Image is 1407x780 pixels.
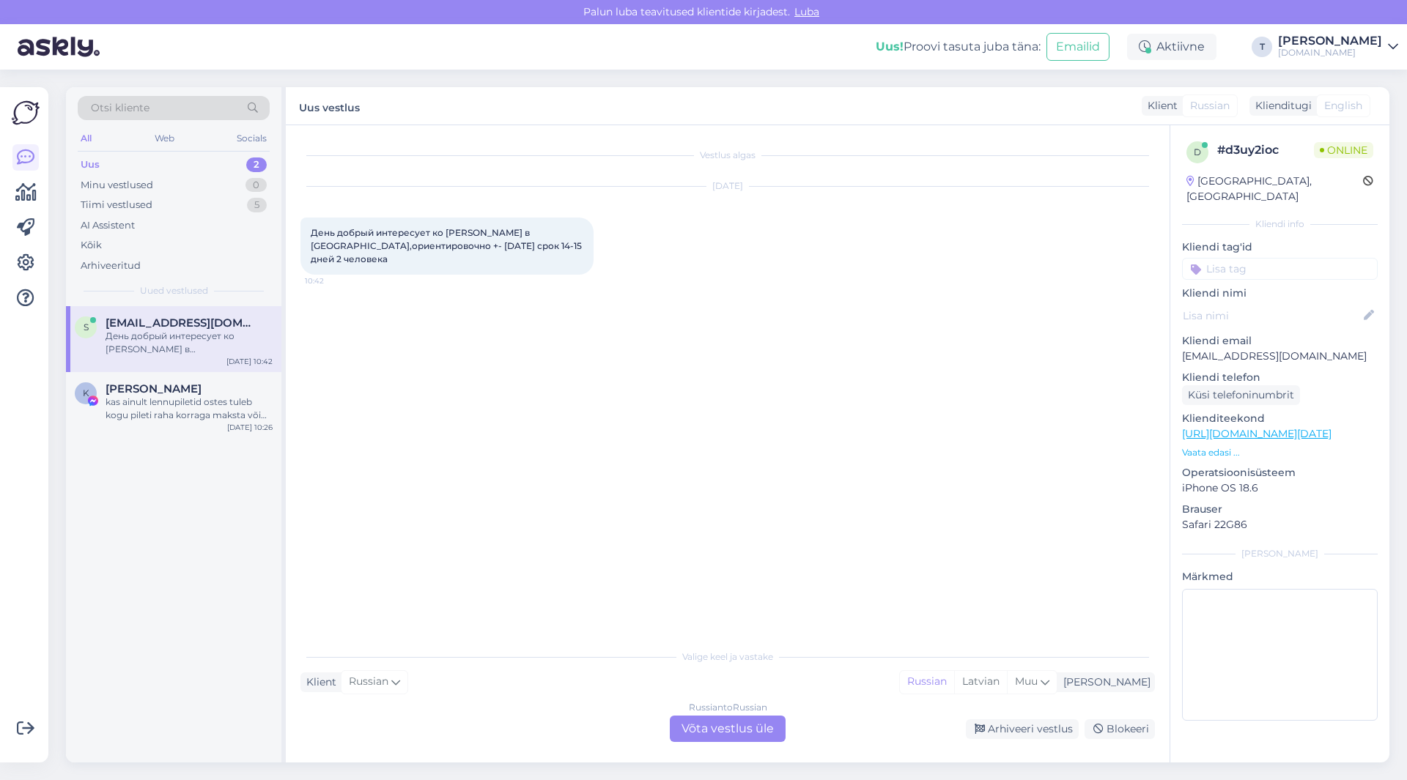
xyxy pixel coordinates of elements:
button: Emailid [1046,33,1109,61]
div: [PERSON_NAME] [1057,675,1151,690]
div: kas ainult lennupiletid ostes tuleb kogu pileti raha korraga maksta või kehtib ka see 15% algselt... [106,395,273,422]
div: Klient [1142,98,1178,114]
div: Võta vestlus üle [670,716,786,742]
div: Web [152,129,177,148]
div: [DOMAIN_NAME] [1278,47,1382,59]
div: [GEOGRAPHIC_DATA], [GEOGRAPHIC_DATA] [1186,174,1363,204]
div: Russian [900,671,954,693]
span: Kristi Tohvri [106,382,202,395]
div: # d3uy2ioc [1217,141,1314,159]
div: Latvian [954,671,1007,693]
div: Arhiveeri vestlus [966,719,1079,739]
div: Minu vestlused [81,178,153,193]
span: Otsi kliente [91,100,149,116]
div: Kliendi info [1182,218,1378,231]
p: [EMAIL_ADDRESS][DOMAIN_NAME] [1182,349,1378,364]
div: Aktiivne [1127,34,1216,60]
input: Lisa nimi [1183,308,1361,324]
span: День добрый интересует ко [PERSON_NAME] в [GEOGRAPHIC_DATA],ориентировочно +- [DATE] срок 14-15 д... [311,227,584,264]
div: Arhiveeritud [81,259,141,273]
span: Russian [1190,98,1230,114]
div: Klient [300,675,336,690]
div: 0 [245,178,267,193]
span: Luba [790,5,824,18]
span: English [1324,98,1362,114]
input: Lisa tag [1182,258,1378,280]
span: Muu [1015,675,1038,688]
p: Klienditeekond [1182,411,1378,426]
div: Uus [81,157,100,172]
p: Vaata edasi ... [1182,446,1378,459]
span: d [1194,146,1201,157]
p: Kliendi nimi [1182,286,1378,301]
div: Russian to Russian [689,701,767,714]
div: Proovi tasuta juba täna: [876,38,1041,56]
div: [DATE] 10:42 [226,356,273,367]
p: Kliendi telefon [1182,370,1378,385]
div: Valige keel ja vastake [300,650,1155,664]
span: serziik198@gmail.com [106,316,258,330]
a: [PERSON_NAME][DOMAIN_NAME] [1278,35,1398,59]
div: Vestlus algas [300,149,1155,162]
div: Tiimi vestlused [81,198,152,212]
div: День добрый интересует ко [PERSON_NAME] в [GEOGRAPHIC_DATA],ориентировочно +- [DATE] срок 14-15 д... [106,330,273,356]
span: Online [1314,142,1373,158]
p: Safari 22G86 [1182,517,1378,532]
div: [PERSON_NAME] [1182,547,1378,560]
div: Blokeeri [1085,719,1155,739]
div: 2 [246,157,267,172]
div: AI Assistent [81,218,135,233]
div: 5 [247,198,267,212]
div: Klienditugi [1249,98,1312,114]
p: Operatsioonisüsteem [1182,465,1378,480]
span: Russian [349,674,388,690]
p: iPhone OS 18.6 [1182,480,1378,496]
img: Askly Logo [12,99,40,127]
span: s [84,322,89,333]
p: Märkmed [1182,569,1378,584]
label: Uus vestlus [299,96,360,116]
div: Küsi telefoninumbrit [1182,385,1300,405]
p: Kliendi tag'id [1182,239,1378,255]
div: Socials [234,129,270,148]
div: Kõik [81,238,102,253]
span: Uued vestlused [140,284,208,297]
div: [DATE] [300,179,1155,193]
div: [PERSON_NAME] [1278,35,1382,47]
div: [DATE] 10:26 [227,422,273,433]
p: Brauser [1182,502,1378,517]
span: K [83,387,89,398]
span: 10:42 [305,275,360,286]
b: Uus! [876,40,904,53]
div: T [1252,37,1272,57]
p: Kliendi email [1182,333,1378,349]
a: [URL][DOMAIN_NAME][DATE] [1182,427,1332,440]
div: All [78,129,95,148]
